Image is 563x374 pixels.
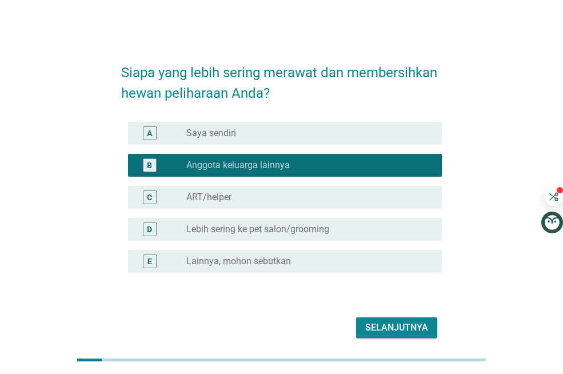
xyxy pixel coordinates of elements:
div: A [147,127,152,139]
div: C [147,191,152,203]
h2: Siapa yang lebih sering merawat dan membersihkan hewan peliharaan Anda? [121,51,442,104]
div: B [147,159,152,171]
label: Lainnya, mohon sebutkan [186,256,291,267]
label: ART/helper [186,192,231,203]
div: Selanjutnya [365,321,428,335]
label: Lebih sering ke pet salon/grooming [186,224,329,235]
button: Selanjutnya [356,317,437,338]
label: Anggota keluarga lainnya [186,160,290,171]
div: E [147,255,152,267]
label: Saya sendiri [186,128,236,139]
div: D [147,223,152,235]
